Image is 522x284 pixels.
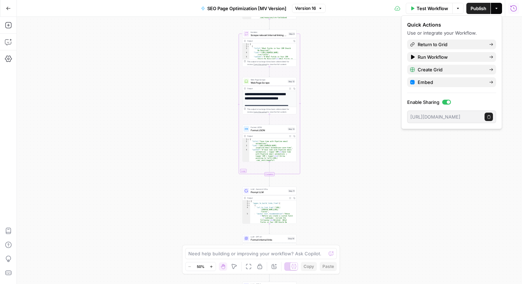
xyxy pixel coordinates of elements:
div: 4 [243,207,250,213]
div: Output [247,197,287,199]
span: Use or integrate your Workflow. [407,30,477,36]
div: 4 [243,52,250,56]
div: Step 11 [288,189,295,192]
div: 2 [243,141,250,145]
div: 2 [243,203,250,205]
span: Copy the output [253,111,267,113]
span: Toggle code folding, rows 2 through 6 [247,45,249,48]
span: Web Page Scrape [251,78,286,81]
span: Toggle code folding, rows 3 through 7 [248,205,250,207]
span: Copy the output [253,63,267,65]
div: Output [247,244,287,247]
div: 1 [243,200,250,203]
div: Step 9 [288,32,295,35]
button: Test Workflow [406,3,452,14]
g: Edge from step_9 to step_12 [269,67,270,77]
div: Step 12 [288,80,295,83]
g: Edge from step_12 to step_13 [269,114,270,125]
div: 3 [243,205,250,207]
span: Return to Grid [418,41,483,48]
div: Quick Actions [407,21,496,28]
span: Web Page Scrape [251,81,286,84]
div: Complete [264,172,274,176]
span: Paste [322,263,334,270]
div: LoopIterationScrape relevant internal linking pagesStep 9Output[ { "title":"What Fields in Your C... [242,30,297,67]
button: Publish [466,3,490,14]
span: Prompt LLM [251,190,287,194]
label: Enable Sharing [407,99,496,106]
div: 6 [243,10,251,23]
div: 3 [243,48,250,52]
button: Paste [320,262,337,271]
span: Publish [471,5,486,12]
div: 5 [243,213,250,228]
span: Format internal links [251,238,286,241]
span: Test Workflow [417,5,448,12]
div: 2 [243,45,250,48]
div: Complete [242,172,297,176]
g: Edge from step_14 to step_15 [269,271,270,282]
span: LLM · GPT-4.1 [251,235,286,238]
span: Copy [304,263,314,270]
div: 1 [243,139,250,141]
div: Output [247,135,287,137]
button: SEO Page Optimization [MV Version] [197,3,291,14]
div: This output is too large & has been abbreviated for review. to view the full content. [247,108,295,113]
span: SEO Page Optimization [MV Version] [207,5,286,12]
span: Toggle code folding, rows 1 through 5 [247,139,249,141]
span: 50% [197,264,204,269]
span: Run Workflow [418,54,483,61]
span: Format JSON [251,126,286,129]
div: Step 13 [288,127,295,130]
g: Edge from step_11 to step_14 [269,224,270,234]
g: Edge from step_8 to step_9 [269,19,270,29]
span: Embed [418,79,483,86]
div: 1 [243,43,250,45]
button: Version 16 [292,4,326,13]
div: This output is too large & has been abbreviated for review. to view the full content. [247,60,295,66]
span: Version 16 [295,5,316,12]
div: LLM · Gemini 2.5 ProPrompt LLMStep 11Output{ "pages_to_build_links_from":[ { "url_to_link_from":"... [242,187,297,224]
div: Format JSONFormat JSONStep 13Output{ "title":"Save time with Pipeline email automations", "link":... [242,125,297,162]
div: Output [247,87,287,90]
span: Toggle code folding, rows 2 through 28 [248,203,250,205]
div: 3 [243,145,250,149]
span: Toggle code folding, rows 1 through 7 [247,43,249,45]
span: Toggle code folding, rows 1 through 29 [248,200,250,203]
div: Output [247,40,291,42]
span: Create Grid [418,66,483,73]
span: Format JSON [251,128,286,132]
span: Iteration [251,31,287,34]
span: LLM · Gemini 2.5 Pro [251,188,287,191]
g: Edge from step_9-iteration-end to step_11 [269,176,270,186]
button: Copy [301,262,317,271]
div: Step 14 [287,237,295,240]
span: Scrape relevant internal linking pages [251,33,287,37]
